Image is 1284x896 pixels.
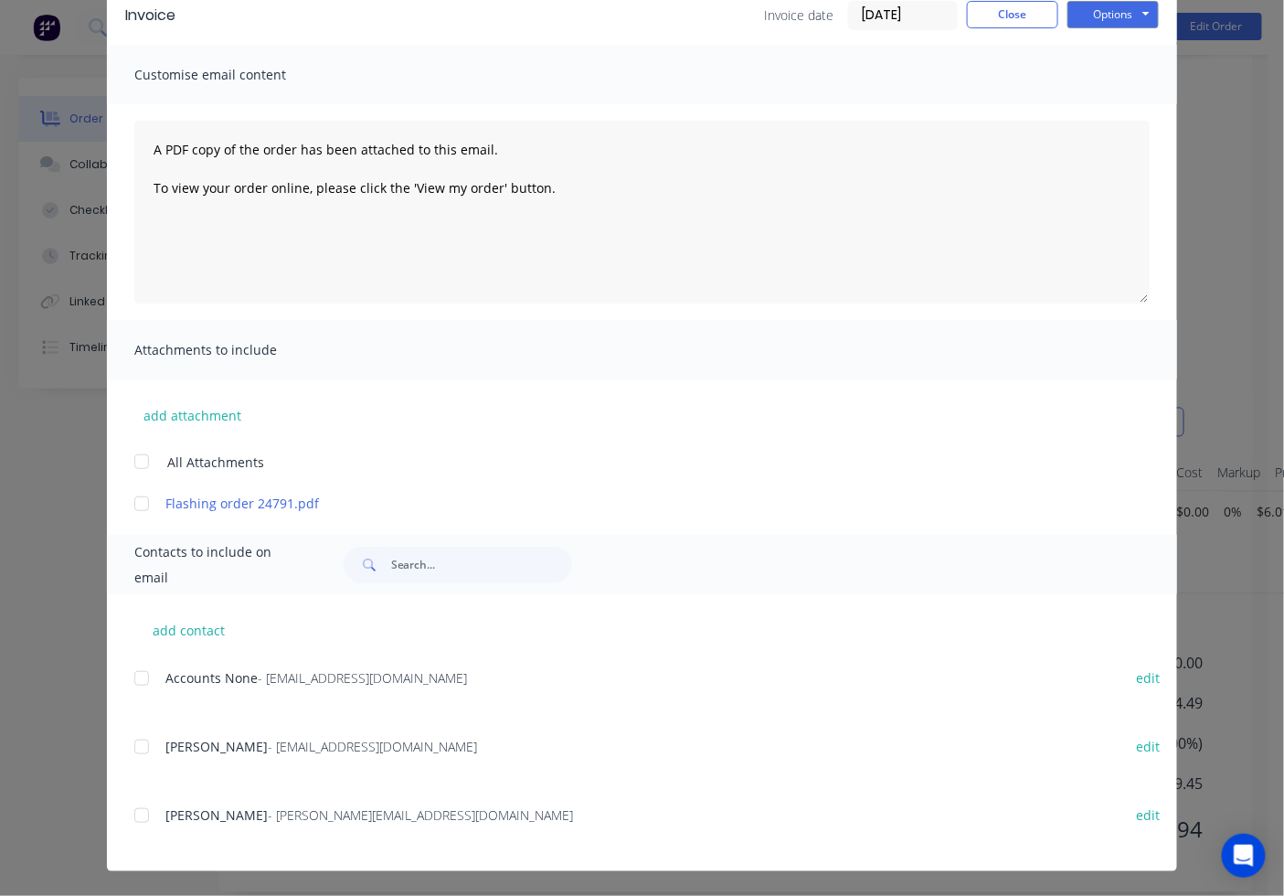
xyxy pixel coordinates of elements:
span: Invoice date [764,5,833,25]
div: Invoice [125,5,175,27]
button: Options [1067,1,1159,28]
span: All Attachments [167,453,264,472]
span: [PERSON_NAME] [165,806,268,824]
button: add contact [134,616,244,644]
span: - [EMAIL_ADDRESS][DOMAIN_NAME] [258,669,467,687]
button: Close [967,1,1058,28]
span: - [EMAIL_ADDRESS][DOMAIN_NAME] [268,738,477,755]
button: edit [1126,803,1172,827]
textarea: A PDF copy of the order has been attached to this email. To view your order online, please click ... [134,121,1150,304]
span: Accounts None [165,669,258,687]
span: [PERSON_NAME] [165,738,268,755]
span: Customise email content [134,62,335,88]
span: Contacts to include on email [134,539,298,591]
span: Attachments to include [134,337,335,363]
a: Flashing order 24791.pdf [165,494,1104,513]
span: - [PERSON_NAME][EMAIL_ADDRESS][DOMAIN_NAME] [268,806,573,824]
input: Search... [391,547,572,583]
button: edit [1126,734,1172,759]
button: add attachment [134,401,250,429]
button: edit [1126,666,1172,690]
div: Open Intercom Messenger [1222,834,1266,878]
